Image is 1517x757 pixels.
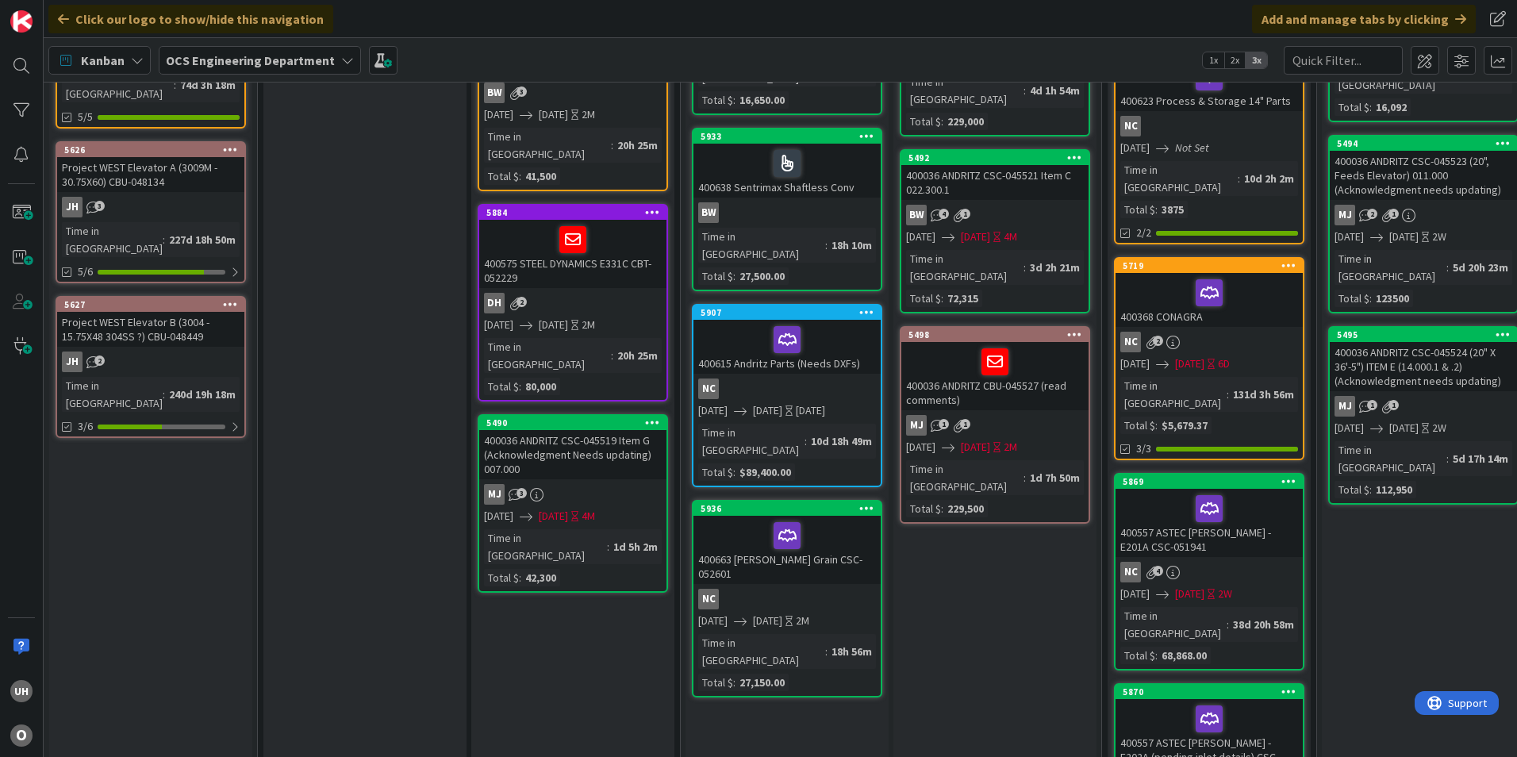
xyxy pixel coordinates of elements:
div: BW [693,202,881,223]
img: Visit kanbanzone.com [10,10,33,33]
span: [DATE] [1389,229,1419,245]
span: [DATE] [539,508,568,525]
span: [DATE] [1120,140,1150,156]
div: JH [57,197,244,217]
span: 1x [1203,52,1224,68]
div: 27,500.00 [735,267,789,285]
div: 5626 [57,143,244,157]
i: Not Set [1175,140,1209,155]
div: 229,500 [943,500,988,517]
div: 400557 ASTEC [PERSON_NAME] - E201A CSC-051941 [1116,489,1303,557]
span: 3/6 [78,418,93,435]
span: 2 [94,355,105,366]
div: O [10,724,33,747]
span: Support [33,2,72,21]
div: 227d 18h 50m [165,231,240,248]
div: 3d 2h 21m [1026,259,1084,276]
div: 5870 [1116,685,1303,699]
span: : [1369,481,1372,498]
div: 72,315 [943,290,982,307]
div: JH [62,197,83,217]
span: : [1369,290,1372,307]
div: 41,500 [521,167,560,185]
div: 5907400615 Andritz Parts (Needs DXFs) [693,305,881,374]
div: 5907 [701,307,881,318]
span: 3 [517,86,527,97]
div: Total $ [906,113,941,130]
span: : [1155,417,1158,434]
div: 5494 [1337,138,1517,149]
div: MJ [906,415,927,436]
div: 5936 [701,503,881,514]
span: : [1227,616,1229,633]
div: Time in [GEOGRAPHIC_DATA] [698,634,825,669]
div: MJ [901,415,1089,436]
div: 5869 [1123,476,1303,487]
div: 16,650.00 [735,91,789,109]
div: 5627 [57,298,244,312]
div: 5719400368 CONAGRA [1116,259,1303,327]
div: 5498 [908,329,1089,340]
span: : [607,538,609,555]
div: 5627 [64,299,244,310]
span: [DATE] [698,613,728,629]
span: [DATE] [539,106,568,123]
div: 2W [1218,586,1232,602]
div: BW [479,83,666,103]
div: 5495400036 ANDRITZ CSC-045524 (20" X 36'-5") ITEM E (14.000.1 & .2) (Acknowledgment needs updating) [1330,328,1517,391]
div: 5869 [1116,475,1303,489]
div: 400575 STEEL DYNAMICS E331C CBT-052229 [479,220,666,288]
div: Time in [GEOGRAPHIC_DATA] [1120,607,1227,642]
span: 5/5 [78,109,93,125]
span: : [941,113,943,130]
div: JH [62,352,83,372]
div: NC [698,589,719,609]
div: MJ [1335,205,1355,225]
div: 5933 [693,129,881,144]
div: 400036 ANDRITZ CBU-045527 (read comments) [901,342,1089,410]
div: Total $ [698,463,733,481]
div: 400638 Sentrimax Shaftless Conv [693,144,881,198]
div: NC [1116,332,1303,352]
div: BW [698,202,719,223]
span: 3/3 [1136,440,1151,457]
span: : [733,267,735,285]
div: 2W [1432,420,1446,436]
span: 2 [517,297,527,307]
div: 5907 [693,305,881,320]
div: Add and manage tabs by clicking [1252,5,1476,33]
div: 2M [582,106,595,123]
div: 4M [1004,229,1017,245]
div: 5492 [901,151,1089,165]
div: Total $ [698,91,733,109]
div: 3875 [1158,201,1188,218]
div: 4d 1h 54m [1026,82,1084,99]
span: : [163,386,165,403]
div: 5884400575 STEEL DYNAMICS E331C CBT-052229 [479,206,666,288]
span: 1 [960,419,970,429]
div: 5933 [701,131,881,142]
div: 5933400638 Sentrimax Shaftless Conv [693,129,881,198]
div: Total $ [698,674,733,691]
div: Time in [GEOGRAPHIC_DATA] [698,228,825,263]
div: 2W [1432,229,1446,245]
div: [DATE] [796,402,825,419]
div: 2M [1004,439,1017,455]
div: $5,679.37 [1158,417,1212,434]
div: 131d 3h 56m [1229,386,1298,403]
div: 5492 [908,152,1089,163]
span: : [1369,98,1372,116]
div: NC [1116,116,1303,136]
span: 3 [94,201,105,211]
div: 5719 [1123,260,1303,271]
div: Time in [GEOGRAPHIC_DATA] [62,377,163,412]
b: OCS Engineering Department [166,52,335,68]
div: Total $ [1335,481,1369,498]
div: 10d 18h 49m [807,432,876,450]
div: Time in [GEOGRAPHIC_DATA] [62,67,174,102]
div: 5626Project WEST Elevator A (3009M - 30.75X60) CBU-048134 [57,143,244,192]
span: [DATE] [906,229,935,245]
input: Quick Filter... [1284,46,1403,75]
div: 6D [1218,355,1230,372]
div: Total $ [1120,647,1155,664]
